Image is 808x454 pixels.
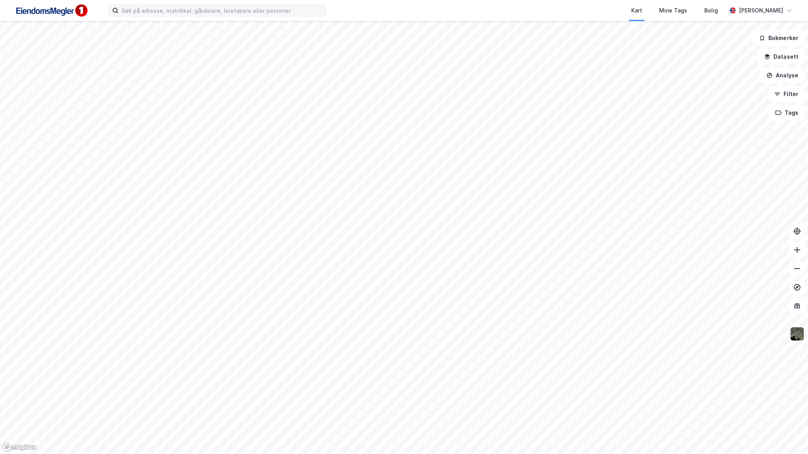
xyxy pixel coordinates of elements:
[769,417,808,454] div: Kontrollprogram for chat
[118,5,326,16] input: Søk på adresse, matrikkel, gårdeiere, leietakere eller personer
[12,2,90,19] img: F4PB6Px+NJ5v8B7XTbfpPpyloAAAAASUVORK5CYII=
[704,6,718,15] div: Bolig
[739,6,783,15] div: [PERSON_NAME]
[769,417,808,454] iframe: Chat Widget
[631,6,642,15] div: Kart
[659,6,687,15] div: Mine Tags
